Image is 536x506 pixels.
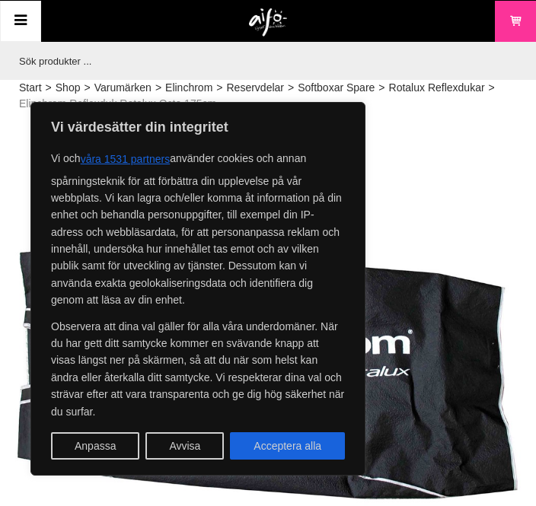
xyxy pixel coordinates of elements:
a: Elinchrom [165,80,212,96]
span: > [155,80,161,96]
span: > [378,80,384,96]
a: Varumärken [94,80,152,96]
button: Anpassa [51,432,139,460]
span: > [288,80,294,96]
img: logo.png [249,8,288,37]
div: Vi värdesätter din integritet [30,102,365,476]
p: Observera att dina val gäller för alla våra underdomäner. När du har gett ditt samtycke kommer en... [51,318,345,420]
p: Vi värdesätter din integritet [51,118,345,136]
a: Rotalux Reflexdukar [389,80,485,96]
a: Start [19,80,42,96]
span: > [489,80,495,96]
button: Avvisa [145,432,224,460]
p: Vi och använder cookies och annan spårningsteknik för att förbättra din upplevelse på vår webbpla... [51,145,345,309]
input: Sök produkter ... [11,42,517,80]
span: > [84,80,90,96]
a: Shop [56,80,81,96]
a: Softboxar Spare [298,80,375,96]
span: Elinchrom Reflexduk Rotalux Octa 175cm [19,96,216,112]
span: > [216,80,222,96]
button: Acceptera alla [230,432,345,460]
button: våra 1531 partners [81,145,171,173]
span: > [46,80,52,96]
a: Reservdelar [227,80,284,96]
